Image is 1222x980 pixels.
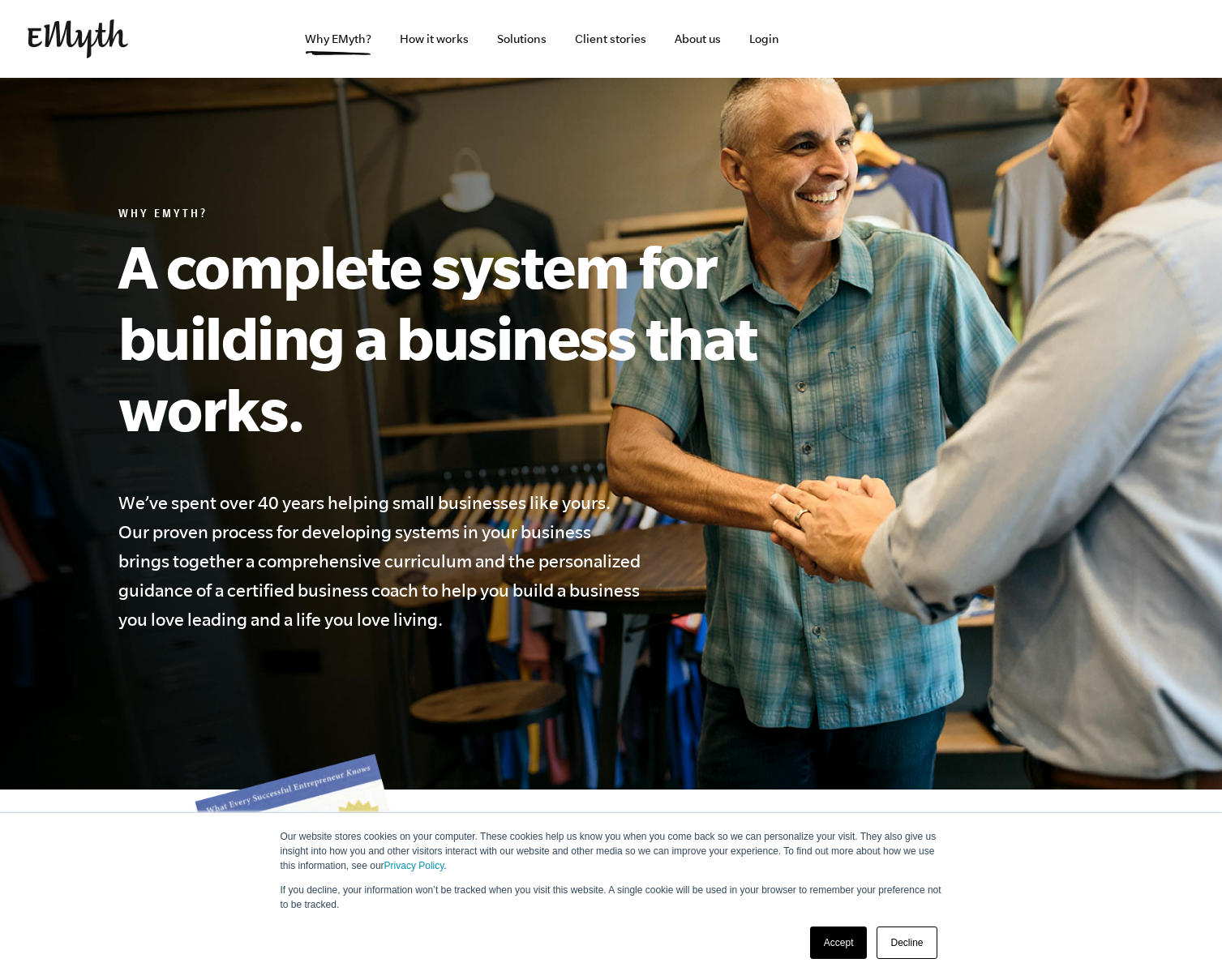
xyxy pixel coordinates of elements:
[877,927,937,959] a: Decline
[1025,21,1195,57] iframe: Embedded CTA
[384,860,444,871] a: Privacy Policy
[118,230,832,444] h1: A complete system for building a business that works.
[847,21,1017,57] iframe: Embedded CTA
[28,19,128,58] img: EMyth
[281,829,942,873] p: Our website stores cookies on your computer. These cookies help us know you when you come back so...
[118,488,644,634] h4: We’ve spent over 40 years helping small businesses like yours. Our proven process for developing ...
[281,883,942,912] p: If you decline, your information won’t be tracked when you visit this website. A single cookie wi...
[810,927,868,959] a: Accept
[118,208,832,224] h6: Why EMyth?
